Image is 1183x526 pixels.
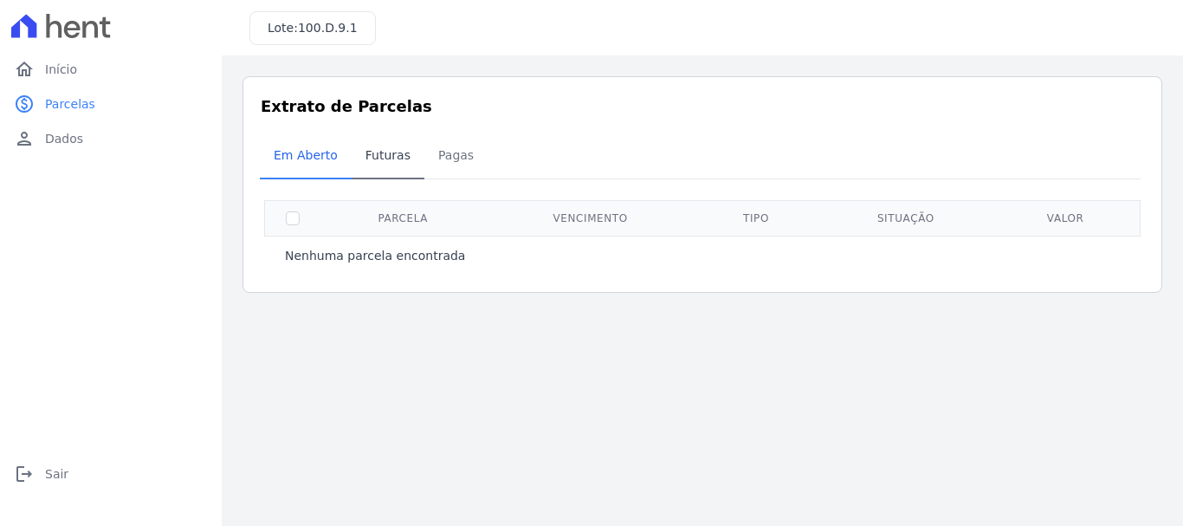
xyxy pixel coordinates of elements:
[268,19,358,37] h3: Lote:
[320,200,486,236] th: Parcela
[45,130,83,147] span: Dados
[285,247,465,264] p: Nenhuma parcela encontrada
[14,128,35,149] i: person
[45,465,68,483] span: Sair
[817,200,994,236] th: Situação
[486,200,695,236] th: Vencimento
[298,21,358,35] span: 100.D.9.1
[695,200,817,236] th: Tipo
[355,138,421,172] span: Futuras
[7,52,215,87] a: homeInício
[7,121,215,156] a: personDados
[7,87,215,121] a: paidParcelas
[14,94,35,114] i: paid
[424,134,488,179] a: Pagas
[428,138,484,172] span: Pagas
[45,95,95,113] span: Parcelas
[260,134,352,179] a: Em Aberto
[352,134,424,179] a: Futuras
[263,138,348,172] span: Em Aberto
[7,457,215,491] a: logoutSair
[994,200,1135,236] th: Valor
[261,94,1144,118] h3: Extrato de Parcelas
[14,59,35,80] i: home
[14,464,35,484] i: logout
[45,61,77,78] span: Início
